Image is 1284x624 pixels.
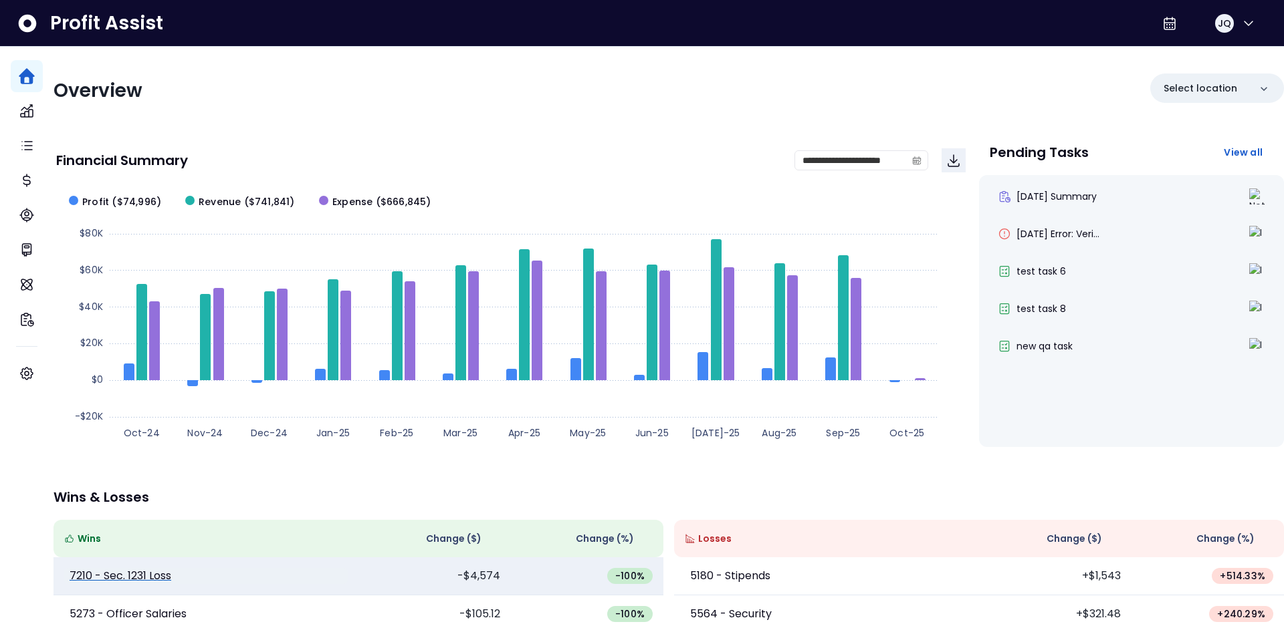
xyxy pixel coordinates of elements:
text: Jun-25 [635,426,669,440]
span: Change ( $ ) [1047,532,1102,546]
text: Oct-25 [889,426,924,440]
img: In Progress [1249,263,1265,279]
span: Losses [698,532,732,546]
img: In Progress [1249,338,1265,354]
span: -100 % [615,607,645,621]
span: new qa task [1016,339,1073,353]
p: Financial Summary [56,154,188,167]
text: Dec-24 [251,426,288,440]
span: [DATE] Summary [1016,190,1097,203]
span: [DATE] Error: Veri... [1016,227,1099,241]
text: -$20K [75,410,103,423]
span: Change (%) [1196,532,1255,546]
text: Nov-24 [187,426,223,440]
text: Feb-25 [380,426,413,440]
button: View all [1213,140,1273,164]
span: JQ [1218,17,1231,30]
text: Sep-25 [826,426,860,440]
button: Download [942,148,966,172]
span: + 514.33 % [1220,569,1265,583]
text: May-25 [570,426,606,440]
span: test task 6 [1016,265,1066,278]
text: $0 [92,373,103,386]
svg: calendar [912,156,922,165]
span: -100 % [615,569,645,583]
p: Wins & Losses [53,490,1284,504]
text: Mar-25 [443,426,477,440]
img: In Progress [1249,301,1265,317]
span: Profit ($74,996) [82,195,161,209]
text: Jan-25 [316,426,350,440]
span: Expense ($666,845) [332,195,431,209]
span: Overview [53,77,142,104]
span: Change (%) [576,532,634,546]
img: Not yet Started [1249,188,1265,204]
p: 7210 - Sec. 1231 Loss [70,568,171,584]
span: View all [1224,146,1263,159]
text: $60K [80,263,103,277]
text: Aug-25 [762,426,796,440]
p: 5273 - Officer Salaries [70,606,187,622]
span: Change ( $ ) [426,532,481,546]
td: +$1,543 [979,557,1132,595]
span: + 240.29 % [1217,607,1265,621]
span: Profit Assist [50,11,163,35]
p: 5180 - Stipends [690,568,770,584]
text: [DATE]-25 [691,426,740,440]
img: In Progress [1249,226,1265,242]
span: Revenue ($741,841) [199,195,295,209]
text: Oct-24 [124,426,160,440]
text: $40K [79,300,103,313]
td: -$4,574 [358,557,511,595]
span: Wins [78,532,101,546]
text: Apr-25 [508,426,540,440]
span: test task 8 [1016,302,1066,315]
p: Select location [1164,82,1237,96]
p: Pending Tasks [990,146,1089,159]
text: $80K [80,226,103,240]
text: $20K [80,336,103,349]
p: 5564 - Security [690,606,772,622]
